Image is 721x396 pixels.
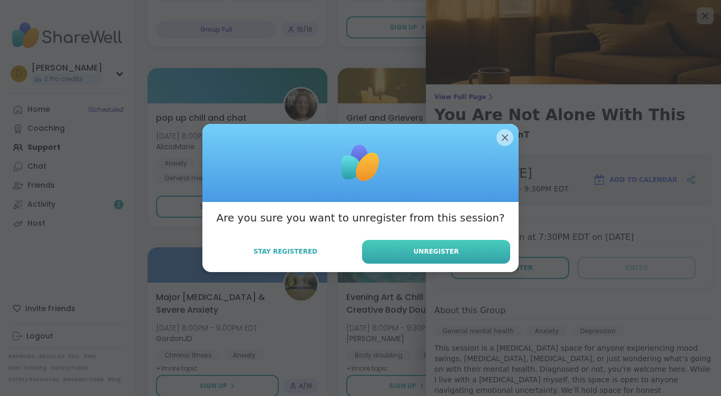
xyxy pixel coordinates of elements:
span: Stay Registered [254,247,317,256]
span: Unregister [414,247,459,256]
button: Stay Registered [211,240,360,263]
img: ShareWell Logomark [334,137,387,189]
h3: Are you sure you want to unregister from this session? [216,210,504,225]
button: Unregister [362,240,510,264]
